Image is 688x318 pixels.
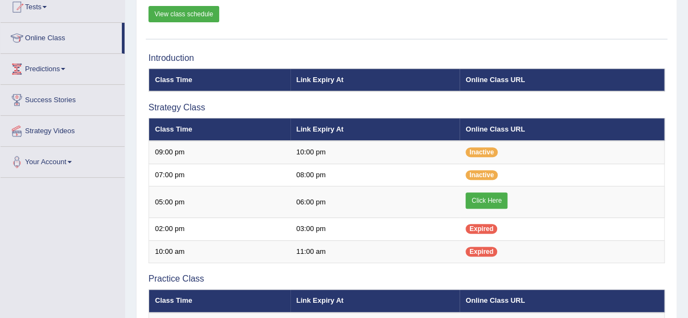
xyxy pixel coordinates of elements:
td: 05:00 pm [149,186,290,218]
td: 06:00 pm [290,186,460,218]
th: Link Expiry At [290,68,460,91]
h3: Strategy Class [148,103,665,113]
td: 10:00 am [149,240,290,263]
th: Online Class URL [460,68,664,91]
td: 03:00 pm [290,218,460,241]
th: Class Time [149,68,290,91]
th: Link Expiry At [290,290,460,313]
a: Online Class [1,23,122,50]
span: Inactive [466,170,498,180]
a: Strategy Videos [1,116,125,143]
th: Link Expiry At [290,118,460,141]
a: Click Here [466,192,507,209]
td: 10:00 pm [290,141,460,164]
a: Predictions [1,54,125,81]
span: Inactive [466,147,498,157]
th: Online Class URL [460,118,664,141]
td: 07:00 pm [149,164,290,186]
span: Expired [466,247,497,257]
td: 02:00 pm [149,218,290,241]
h3: Practice Class [148,274,665,284]
td: 08:00 pm [290,164,460,186]
th: Class Time [149,118,290,141]
a: View class schedule [148,6,219,22]
th: Class Time [149,290,290,313]
td: 11:00 am [290,240,460,263]
span: Expired [466,224,497,234]
a: Your Account [1,147,125,174]
th: Online Class URL [460,290,664,313]
a: Success Stories [1,85,125,112]
td: 09:00 pm [149,141,290,164]
h3: Introduction [148,53,665,63]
